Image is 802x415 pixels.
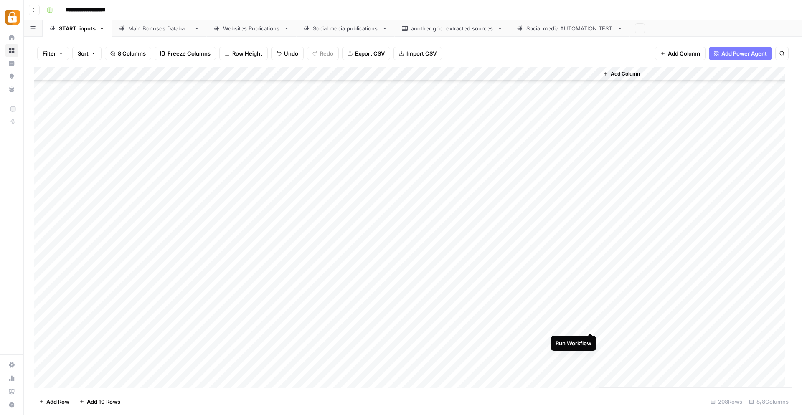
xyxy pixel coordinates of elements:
span: Undo [284,49,298,58]
div: Social media AUTOMATION TEST [526,24,614,33]
div: 8/8 Columns [746,395,792,408]
a: Websites Publications [207,20,297,37]
span: Freeze Columns [168,49,211,58]
a: Social media AUTOMATION TEST [510,20,630,37]
button: Workspace: Adzz [5,7,18,28]
button: Undo [271,47,304,60]
a: Settings [5,358,18,372]
span: Add Column [611,70,640,78]
div: START: inputs [59,24,96,33]
span: Redo [320,49,333,58]
a: Home [5,31,18,44]
a: Main Bonuses Database [112,20,207,37]
button: Redo [307,47,339,60]
a: Opportunities [5,70,18,83]
button: Help + Support [5,398,18,412]
div: another grid: extracted sources [411,24,494,33]
span: Add 10 Rows [87,397,120,406]
a: Insights [5,57,18,70]
div: Run Workflow [556,339,591,347]
button: Row Height [219,47,268,60]
span: Export CSV [355,49,385,58]
button: 8 Columns [105,47,151,60]
button: Add Row [34,395,74,408]
a: Learning Hub [5,385,18,398]
button: Add 10 Rows [74,395,125,408]
span: 8 Columns [118,49,146,58]
img: Adzz Logo [5,10,20,25]
a: Browse [5,44,18,57]
div: Social media publications [313,24,378,33]
button: Add Power Agent [709,47,772,60]
button: Add Column [655,47,706,60]
a: Social media publications [297,20,395,37]
a: Your Data [5,83,18,96]
span: Filter [43,49,56,58]
span: Sort [78,49,89,58]
a: Usage [5,372,18,385]
button: Filter [37,47,69,60]
div: Main Bonuses Database [128,24,190,33]
a: START: inputs [43,20,112,37]
div: 208 Rows [707,395,746,408]
span: Add Power Agent [721,49,767,58]
span: Add Row [46,397,69,406]
span: Add Column [668,49,700,58]
button: Add Column [600,68,643,79]
span: Row Height [232,49,262,58]
button: Export CSV [342,47,390,60]
span: Import CSV [406,49,437,58]
button: Import CSV [393,47,442,60]
a: another grid: extracted sources [395,20,510,37]
button: Sort [72,47,102,60]
button: Freeze Columns [155,47,216,60]
div: Websites Publications [223,24,280,33]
